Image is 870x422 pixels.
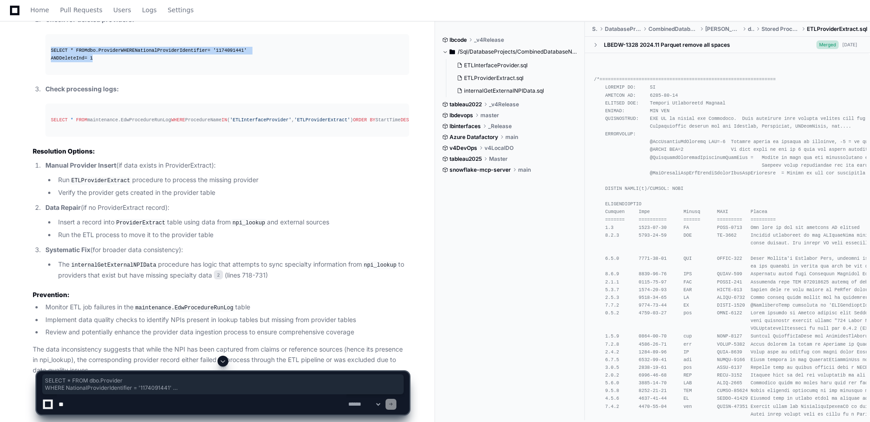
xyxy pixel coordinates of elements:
span: lbinterfaces [450,123,481,130]
code: ETLProviderExtract [69,177,132,185]
code: ProviderExtract [114,219,167,227]
span: internalGetExternalNPIData.sql [464,87,544,94]
span: WHERE [171,117,185,123]
span: Users [114,7,131,13]
span: tableau2022 [450,101,482,108]
button: ETLProviderExtract.sql [453,72,573,84]
span: main [518,166,531,174]
div: LBEDW-1328 2024.11 Parquet remove all spaces [604,41,730,49]
span: snowflake-mcp-server [450,166,511,174]
span: main [505,134,518,141]
span: '1174091441' [213,48,247,53]
span: 'ETLInterfaceProvider' [230,117,292,123]
span: AND [51,55,59,61]
span: DESC [400,117,412,123]
span: /Sql/DatabaseProjects/CombinedDatabaseNew/[PERSON_NAME]/dbo/Stored Procedures [458,48,578,55]
li: Implement data quality checks to identify NPIs present in lookup tables but missing from provider... [43,315,409,325]
span: 'ETLProviderExtract' [294,117,350,123]
svg: Directory [450,46,455,57]
span: CombinedDatabaseNew [648,25,698,33]
p: The data inconsistency suggests that while the NPI has been captured from claims or reference sou... [33,344,409,375]
code: npi_lookup [362,261,398,269]
li: Monitor ETL job failures in the table [43,302,409,313]
span: 2 [214,270,223,279]
span: SELECT [51,117,68,123]
span: v4LocalDO [484,144,514,152]
strong: Check for deleted providers: [45,15,134,23]
span: v4DevOps [450,144,477,152]
span: 1 [90,55,93,61]
code: maintenance.EdwProcedureRunLog [133,304,235,312]
strong: Check processing logs: [45,85,119,93]
p: (if no ProviderExtract record): [45,203,409,213]
li: Run the ETL process to move it to the provider table [55,230,409,240]
span: Sql [592,25,598,33]
li: Verify the provider gets created in the provider table [55,188,409,198]
span: Logs [142,7,157,13]
button: /Sql/DatabaseProjects/CombinedDatabaseNew/[PERSON_NAME]/dbo/Stored Procedures [442,45,578,59]
li: Review and potentially enhance the provider data ingestion process to ensure comprehensive coverage [43,327,409,338]
strong: Data Repair [45,204,81,211]
code: internalGetExternalNPIData [69,261,158,269]
strong: Systematic Fix [45,246,90,253]
span: Azure Datafactory [450,134,498,141]
span: _Release [488,123,512,130]
span: = [84,55,87,61]
span: Home [30,7,49,13]
strong: Manual Provider Insert [45,161,116,169]
span: ETLInterfaceProvider.sql [464,62,528,69]
li: Run procedure to process the missing provider [55,175,409,186]
span: SELECT * FROM dbo.Provider WHERE NationalProviderIdentifier = '1174091441' AND DeleteInd = 1 [45,377,401,392]
span: WHERE [121,48,135,53]
span: Master [489,155,508,163]
span: dbo [748,25,754,33]
span: [PERSON_NAME] [705,25,740,33]
span: FROM [76,117,87,123]
li: Insert a record into table using data from and external sources [55,217,409,228]
span: master [480,112,499,119]
button: internalGetExternalNPIData.sql [453,84,573,97]
button: ETLInterfaceProvider.sql [453,59,573,72]
span: ETLProviderExtract.sql [464,74,524,82]
li: The procedure has logic that attempts to sync specialty information from to providers that exist ... [55,259,409,280]
span: SELECT [51,48,68,53]
span: BY [370,117,375,123]
span: tableau2025 [450,155,482,163]
span: ETLProviderExtract.sql [807,25,867,33]
span: FROM [76,48,87,53]
code: npi_lookup [231,219,267,227]
span: lbdevops [450,112,473,119]
div: [DATE] [842,41,857,48]
p: (if data exists in ProviderExtract): [45,160,409,171]
span: IN [222,117,227,123]
span: Merged [816,40,839,49]
span: Settings [168,7,193,13]
span: DatabaseProjects [605,25,641,33]
span: lbcode [450,36,467,44]
div: maintenance.EdwProcedureRunLog ProcedureName ( , ) StartTime [51,116,404,124]
span: Stored Procedures [761,25,800,33]
strong: Resolution Options: [33,147,95,155]
div: dbo.Provider NationalProviderIdentifier DeleteInd [51,47,404,62]
strong: Prevention: [33,291,69,298]
span: _v4Release [474,36,504,44]
span: _v4Release [489,101,519,108]
span: Pull Requests [60,7,102,13]
p: (for broader data consistency): [45,245,409,255]
span: ORDER [353,117,367,123]
span: = [208,48,210,53]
